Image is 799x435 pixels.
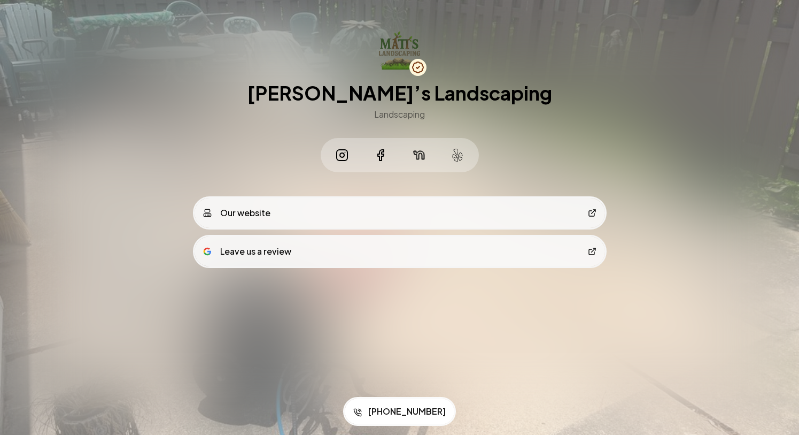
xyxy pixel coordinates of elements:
[203,245,291,258] div: Leave us a review
[247,82,552,104] h1: [PERSON_NAME]’s Landscaping
[195,236,605,266] a: google logoLeave us a review
[203,247,212,256] img: google logo
[195,198,605,228] a: Our website
[203,207,270,219] div: Our website
[374,108,425,121] h3: Landscaping
[345,399,454,424] a: [PHONE_NUMBER]
[379,30,420,70] img: Matt’s Landscaping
